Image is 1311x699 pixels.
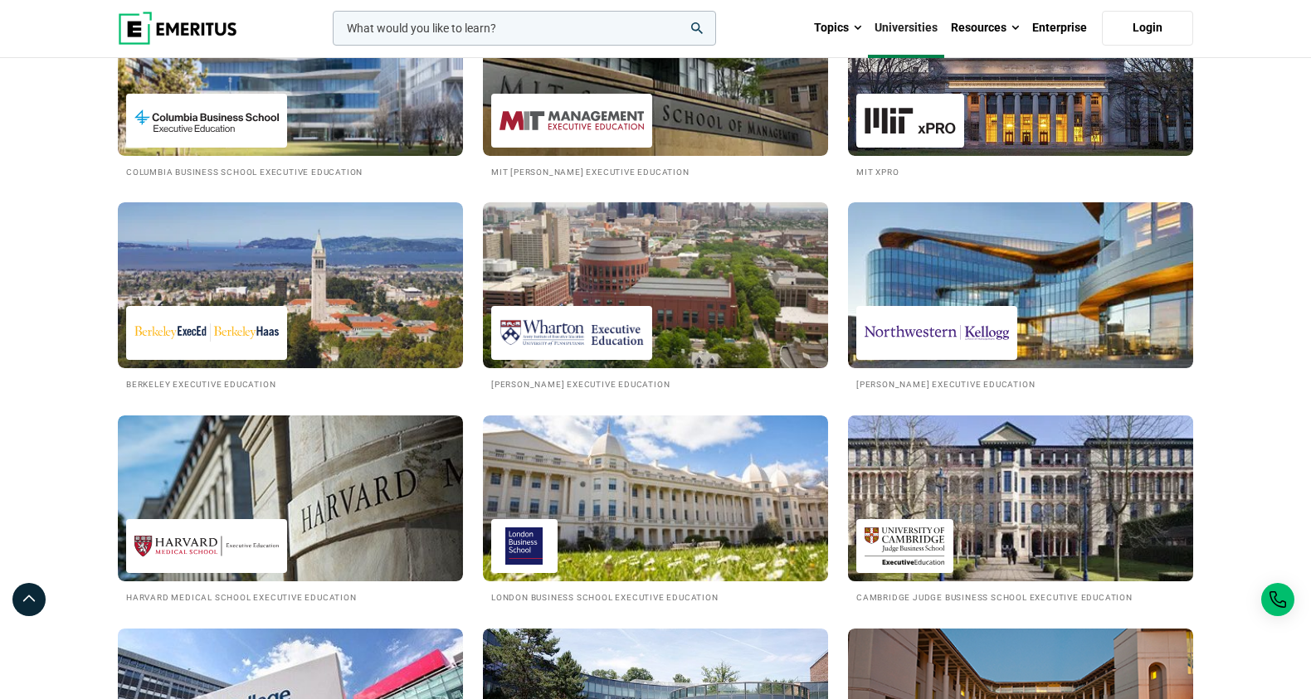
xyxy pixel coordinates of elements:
[856,590,1185,604] h2: Cambridge Judge Business School Executive Education
[848,202,1193,391] a: Universities We Work With Kellogg Executive Education [PERSON_NAME] Executive Education
[865,102,956,139] img: MIT xPRO
[856,376,1185,391] h2: [PERSON_NAME] Executive Education
[483,202,828,391] a: Universities We Work With Wharton Executive Education [PERSON_NAME] Executive Education
[500,314,644,352] img: Wharton Executive Education
[483,415,828,604] a: Universities We Work With London Business School Executive Education London Business School Execu...
[118,415,463,604] a: Universities We Work With Harvard Medical School Executive Education Harvard Medical School Execu...
[491,164,820,178] h2: MIT [PERSON_NAME] Executive Education
[118,202,463,368] img: Universities We Work With
[865,314,1009,352] img: Kellogg Executive Education
[134,527,279,565] img: Harvard Medical School Executive Education
[134,102,279,139] img: Columbia Business School Executive Education
[491,376,820,391] h2: [PERSON_NAME] Executive Education
[491,590,820,604] h2: London Business School Executive Education
[333,11,716,46] input: woocommerce-product-search-field-0
[1102,11,1193,46] a: Login
[848,415,1193,604] a: Universities We Work With Cambridge Judge Business School Executive Education Cambridge Judge Bus...
[126,590,455,604] h2: Harvard Medical School Executive Education
[500,102,644,139] img: MIT Sloan Executive Education
[500,527,549,565] img: London Business School Executive Education
[126,164,455,178] h2: Columbia Business School Executive Education
[483,415,828,581] img: Universities We Work With
[134,314,279,352] img: Berkeley Executive Education
[118,202,463,391] a: Universities We Work With Berkeley Executive Education Berkeley Executive Education
[865,527,945,565] img: Cambridge Judge Business School Executive Education
[483,202,828,368] img: Universities We Work With
[831,407,1211,590] img: Universities We Work With
[848,202,1193,368] img: Universities We Work With
[118,415,463,581] img: Universities We Work With
[126,376,455,391] h2: Berkeley Executive Education
[856,164,1185,178] h2: MIT xPRO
